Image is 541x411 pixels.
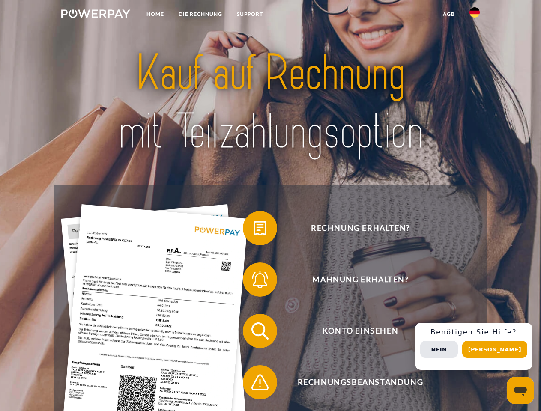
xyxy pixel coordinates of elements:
img: qb_bill.svg [249,217,271,239]
h3: Benötigen Sie Hilfe? [420,328,527,337]
span: Rechnung erhalten? [255,211,465,245]
button: Rechnung erhalten? [243,211,466,245]
img: logo-powerpay-white.svg [61,9,130,18]
a: DIE RECHNUNG [171,6,230,22]
div: Schnellhilfe [415,323,532,370]
a: SUPPORT [230,6,270,22]
button: Rechnungsbeanstandung [243,365,466,399]
img: qb_warning.svg [249,372,271,393]
button: Nein [420,341,458,358]
span: Konto einsehen [255,314,465,348]
img: title-powerpay_de.svg [82,41,459,164]
img: qb_bell.svg [249,269,271,290]
span: Mahnung erhalten? [255,262,465,297]
a: Home [139,6,171,22]
span: Rechnungsbeanstandung [255,365,465,399]
button: Konto einsehen [243,314,466,348]
img: qb_search.svg [249,320,271,342]
iframe: Schaltfläche zum Öffnen des Messaging-Fensters [507,377,534,404]
a: agb [436,6,462,22]
button: [PERSON_NAME] [462,341,527,358]
button: Mahnung erhalten? [243,262,466,297]
img: de [469,7,480,18]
